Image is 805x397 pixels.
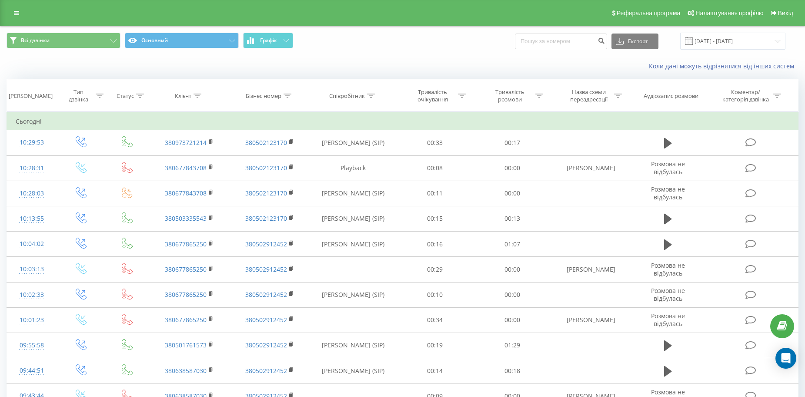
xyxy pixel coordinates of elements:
[16,185,47,202] div: 10:28:03
[310,206,396,231] td: [PERSON_NAME] (SIP)
[611,34,658,49] button: Експорт
[474,206,551,231] td: 00:13
[165,189,207,197] a: 380677843708
[165,367,207,375] a: 380638587030
[515,34,607,49] input: Пошук за номером
[396,333,474,358] td: 00:19
[245,189,287,197] a: 380502123170
[16,312,47,329] div: 10:01:23
[165,341,207,349] a: 380501761573
[16,362,47,379] div: 09:44:51
[651,261,685,277] span: Розмова не відбулась
[165,290,207,299] a: 380677865250
[16,134,47,151] div: 10:29:53
[778,10,793,17] span: Вихід
[551,307,631,333] td: [PERSON_NAME]
[651,286,685,303] span: Розмова не відбулась
[396,206,474,231] td: 00:15
[695,10,763,17] span: Налаштування профілю
[474,155,551,181] td: 00:00
[649,62,798,70] a: Коли дані можуть відрізнятися вiд інших систем
[16,236,47,252] div: 10:04:02
[474,181,551,206] td: 00:00
[246,92,281,100] div: Бізнес номер
[245,240,287,248] a: 380502912452
[551,155,631,181] td: [PERSON_NAME]
[245,138,287,147] a: 380502123170
[16,210,47,227] div: 10:13:55
[260,37,277,44] span: Графік
[474,358,551,384] td: 00:18
[310,232,396,257] td: [PERSON_NAME] (SIP)
[396,307,474,333] td: 00:34
[644,92,698,100] div: Аудіозапис розмови
[651,312,685,328] span: Розмова не відбулась
[651,185,685,201] span: Розмова не відбулась
[175,92,191,100] div: Клієнт
[396,257,474,282] td: 00:29
[396,232,474,257] td: 00:16
[9,92,53,100] div: [PERSON_NAME]
[117,92,134,100] div: Статус
[165,138,207,147] a: 380973721214
[396,282,474,307] td: 00:10
[165,265,207,273] a: 380677865250
[21,37,50,44] span: Всі дзвінки
[64,88,94,103] div: Тип дзвінка
[409,88,456,103] div: Тривалість очікування
[474,307,551,333] td: 00:00
[310,358,396,384] td: [PERSON_NAME] (SIP)
[245,164,287,172] a: 380502123170
[551,257,631,282] td: [PERSON_NAME]
[245,367,287,375] a: 380502912452
[651,160,685,176] span: Розмова не відбулась
[245,265,287,273] a: 380502912452
[396,358,474,384] td: 00:14
[396,155,474,181] td: 00:08
[474,130,551,155] td: 00:17
[165,316,207,324] a: 380677865250
[16,261,47,278] div: 10:03:13
[310,130,396,155] td: [PERSON_NAME] (SIP)
[487,88,533,103] div: Тривалість розмови
[310,181,396,206] td: [PERSON_NAME] (SIP)
[396,130,474,155] td: 00:33
[245,214,287,222] a: 380502123170
[245,316,287,324] a: 380502912452
[245,290,287,299] a: 380502912452
[474,232,551,257] td: 01:07
[245,341,287,349] a: 380502912452
[474,257,551,282] td: 00:00
[16,160,47,177] div: 10:28:31
[165,214,207,222] a: 380503335543
[165,164,207,172] a: 380677843708
[16,286,47,303] div: 10:02:33
[165,240,207,248] a: 380677865250
[7,33,120,48] button: Всі дзвінки
[7,113,798,130] td: Сьогодні
[310,333,396,358] td: [PERSON_NAME] (SIP)
[125,33,239,48] button: Основний
[474,282,551,307] td: 00:00
[310,155,396,181] td: Playback
[474,333,551,358] td: 01:29
[329,92,365,100] div: Співробітник
[775,348,796,369] div: Open Intercom Messenger
[565,88,612,103] div: Назва схеми переадресації
[310,282,396,307] td: [PERSON_NAME] (SIP)
[720,88,771,103] div: Коментар/категорія дзвінка
[16,337,47,354] div: 09:55:58
[617,10,681,17] span: Реферальна програма
[243,33,293,48] button: Графік
[396,181,474,206] td: 00:11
